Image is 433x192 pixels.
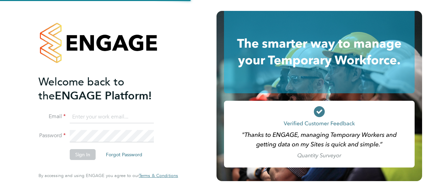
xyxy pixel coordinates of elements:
a: Terms & Conditions [139,173,178,178]
span: Welcome back to the [38,75,124,102]
label: Email [38,113,66,120]
label: Password [38,132,66,139]
button: Forgot Password [100,149,148,160]
h2: ENGAGE Platform! [38,75,171,103]
input: Enter your work email... [70,111,154,123]
span: By accessing and using ENGAGE you agree to our [38,173,178,178]
button: Sign In [70,149,96,160]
